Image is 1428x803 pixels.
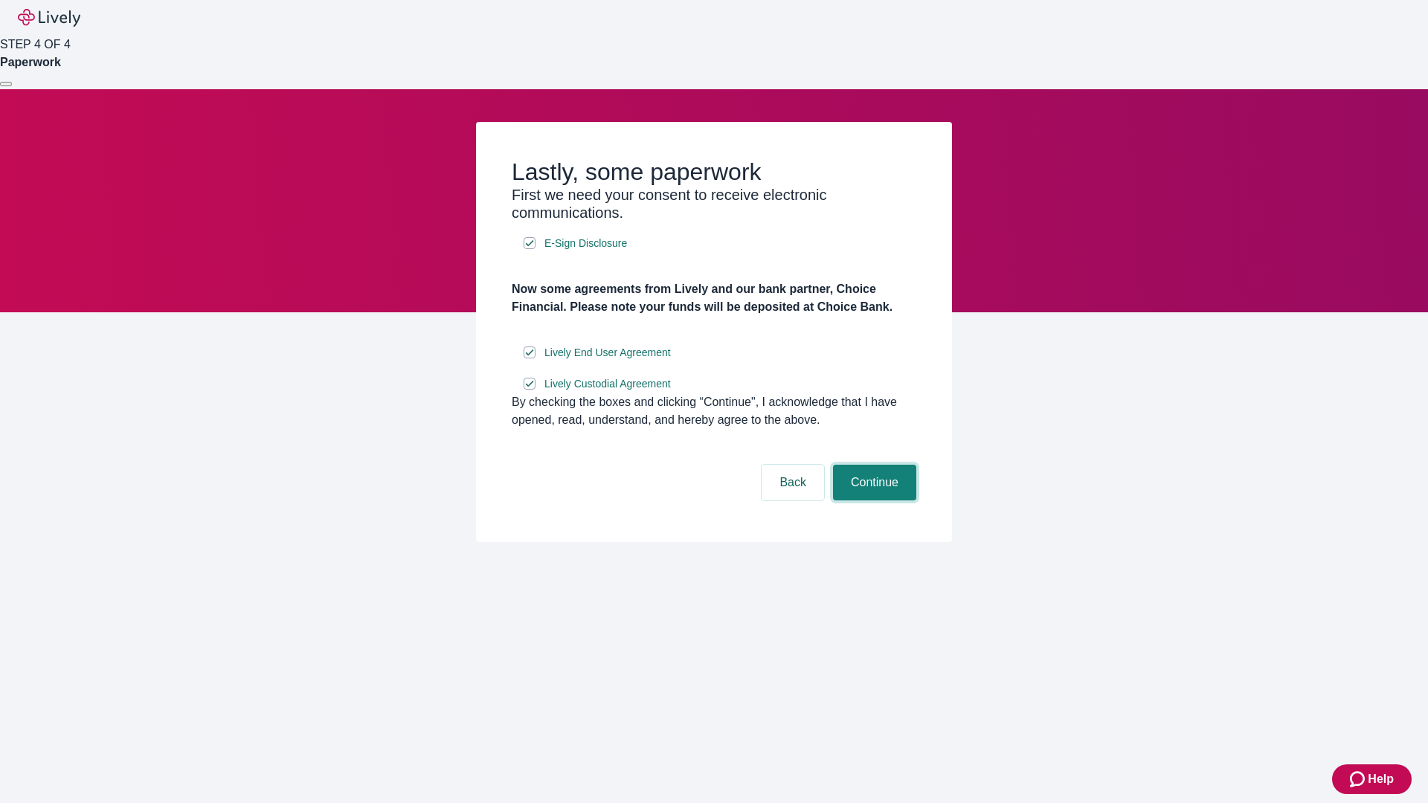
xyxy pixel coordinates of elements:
a: e-sign disclosure document [541,375,674,393]
button: Zendesk support iconHelp [1332,764,1412,794]
h2: Lastly, some paperwork [512,158,916,186]
img: Lively [18,9,80,27]
a: e-sign disclosure document [541,344,674,362]
span: Lively Custodial Agreement [544,376,671,392]
a: e-sign disclosure document [541,234,630,253]
span: Lively End User Agreement [544,345,671,361]
span: E-Sign Disclosure [544,236,627,251]
button: Back [762,465,824,500]
span: Help [1368,770,1394,788]
div: By checking the boxes and clicking “Continue", I acknowledge that I have opened, read, understand... [512,393,916,429]
h4: Now some agreements from Lively and our bank partner, Choice Financial. Please note your funds wi... [512,280,916,316]
h3: First we need your consent to receive electronic communications. [512,186,916,222]
svg: Zendesk support icon [1350,770,1368,788]
button: Continue [833,465,916,500]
